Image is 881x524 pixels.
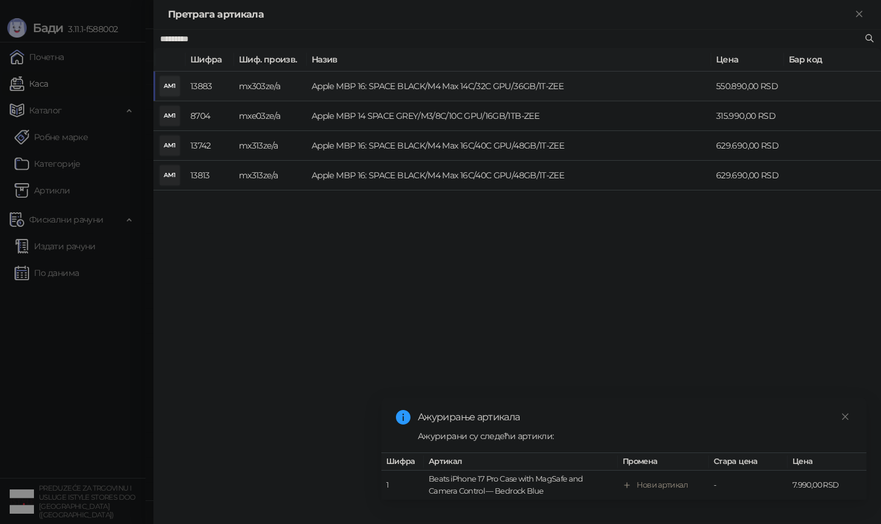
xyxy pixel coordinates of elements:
[234,72,307,101] td: mx303ze/a
[307,48,711,72] th: Назив
[168,7,852,22] div: Претрага артикала
[234,48,307,72] th: Шиф. произв.
[381,453,424,471] th: Шифра
[839,410,852,423] a: Close
[186,161,234,190] td: 13813
[424,471,618,500] td: Beats iPhone 17 Pro Case with MagSafe and Camera Control — Bedrock Blue
[784,48,881,72] th: Бар код
[711,101,784,131] td: 315.990,00 RSD
[852,7,866,22] button: Close
[307,101,711,131] td: Apple MBP 14 SPACE GREY/M3/8C/10C GPU/16GB/1TB-ZEE
[711,48,784,72] th: Цена
[160,106,179,126] div: AM1
[709,453,788,471] th: Стара цена
[186,48,234,72] th: Шифра
[160,136,179,155] div: AM1
[637,479,688,491] div: Нови артикал
[186,72,234,101] td: 13883
[307,131,711,161] td: Apple MBP 16: SPACE BLACK/M4 Max 16C/40C GPU/48GB/1T-ZEE
[711,161,784,190] td: 629.690,00 RSD
[234,161,307,190] td: mx313ze/a
[307,161,711,190] td: Apple MBP 16: SPACE BLACK/M4 Max 16C/40C GPU/48GB/1T-ZEE
[381,471,424,500] td: 1
[160,166,179,185] div: AM1
[424,453,618,471] th: Артикал
[788,471,866,500] td: 7.990,00 RSD
[418,410,852,425] div: Ажурирање артикала
[711,131,784,161] td: 629.690,00 RSD
[234,131,307,161] td: mx313ze/a
[160,76,179,96] div: AM1
[618,453,709,471] th: Промена
[841,412,849,421] span: close
[788,453,866,471] th: Цена
[307,72,711,101] td: Apple MBP 16: SPACE BLACK/M4 Max 14C/32C GPU/36GB/1T-ZEE
[418,429,852,443] div: Ажурирани су следећи артикли:
[709,471,788,500] td: -
[711,72,784,101] td: 550.890,00 RSD
[186,131,234,161] td: 13742
[186,101,234,131] td: 8704
[234,101,307,131] td: mxe03ze/a
[396,410,410,425] span: info-circle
